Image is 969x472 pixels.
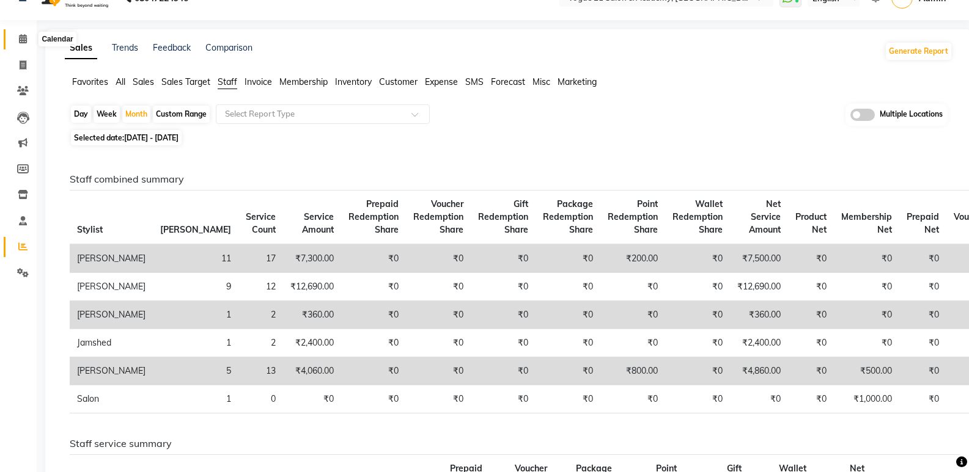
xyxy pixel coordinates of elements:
td: ₹360.00 [283,301,341,329]
span: Point Redemption Share [608,198,658,235]
td: ₹0 [834,301,899,329]
td: ₹0 [536,385,600,413]
span: Staff [218,76,237,87]
td: ₹0 [899,357,946,385]
td: ₹360.00 [730,301,788,329]
td: ₹0 [665,329,730,357]
span: All [116,76,125,87]
td: ₹0 [341,329,406,357]
td: ₹0 [788,273,834,301]
td: ₹0 [600,273,665,301]
span: Product Net [795,211,827,235]
td: ₹0 [471,329,536,357]
td: ₹0 [536,329,600,357]
span: Prepaid Net [907,211,939,235]
span: Inventory [335,76,372,87]
td: ₹0 [665,385,730,413]
td: ₹0 [471,357,536,385]
td: 11 [153,244,238,273]
span: Marketing [558,76,597,87]
td: ₹0 [899,301,946,329]
td: ₹12,690.00 [730,273,788,301]
td: ₹0 [899,329,946,357]
td: ₹800.00 [600,357,665,385]
td: 13 [238,357,283,385]
td: ₹0 [341,244,406,273]
td: ₹0 [341,301,406,329]
td: [PERSON_NAME] [70,244,153,273]
td: ₹0 [834,329,899,357]
td: ₹2,400.00 [730,329,788,357]
td: ₹0 [341,273,406,301]
span: Net Service Amount [749,198,781,235]
td: ₹0 [600,329,665,357]
td: 2 [238,301,283,329]
span: Voucher Redemption Share [413,198,463,235]
button: Generate Report [886,43,951,60]
td: 9 [153,273,238,301]
div: Month [122,106,150,123]
td: Jamshed [70,329,153,357]
td: ₹0 [788,385,834,413]
td: ₹0 [536,301,600,329]
td: ₹0 [406,301,471,329]
span: Customer [379,76,418,87]
td: ₹0 [283,385,341,413]
td: ₹0 [406,244,471,273]
td: ₹0 [406,273,471,301]
td: ₹0 [406,385,471,413]
span: Wallet Redemption Share [672,198,723,235]
td: ₹0 [899,385,946,413]
td: ₹0 [600,385,665,413]
span: Membership [279,76,328,87]
td: ₹0 [536,357,600,385]
td: ₹4,060.00 [283,357,341,385]
td: ₹12,690.00 [283,273,341,301]
td: ₹0 [536,273,600,301]
span: Invoice [245,76,272,87]
span: Prepaid Redemption Share [348,198,399,235]
td: 12 [238,273,283,301]
td: ₹4,860.00 [730,357,788,385]
td: ₹0 [471,301,536,329]
span: Expense [425,76,458,87]
td: ₹0 [899,244,946,273]
td: [PERSON_NAME] [70,301,153,329]
td: ₹0 [730,385,788,413]
span: Service Amount [302,211,334,235]
td: ₹0 [406,329,471,357]
td: 1 [153,301,238,329]
td: ₹0 [788,301,834,329]
span: [PERSON_NAME] [160,224,231,235]
td: 1 [153,385,238,413]
div: Day [71,106,91,123]
td: 2 [238,329,283,357]
td: 5 [153,357,238,385]
td: ₹200.00 [600,244,665,273]
a: Feedback [153,42,191,53]
td: ₹0 [341,357,406,385]
span: Sales Target [161,76,210,87]
a: Trends [112,42,138,53]
span: Sales [133,76,154,87]
div: Week [94,106,120,123]
td: ₹0 [788,329,834,357]
td: ₹0 [341,385,406,413]
td: 1 [153,329,238,357]
td: ₹1,000.00 [834,385,899,413]
td: ₹0 [600,301,665,329]
td: ₹0 [665,301,730,329]
td: ₹0 [471,244,536,273]
td: ₹7,300.00 [283,244,341,273]
h6: Staff service summary [70,438,943,449]
td: Salon [70,385,153,413]
td: ₹2,400.00 [283,329,341,357]
span: Multiple Locations [880,109,943,121]
td: ₹0 [471,273,536,301]
td: [PERSON_NAME] [70,357,153,385]
span: Membership Net [841,211,892,235]
td: ₹0 [536,244,600,273]
span: Forecast [491,76,525,87]
td: 17 [238,244,283,273]
td: ₹0 [834,244,899,273]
